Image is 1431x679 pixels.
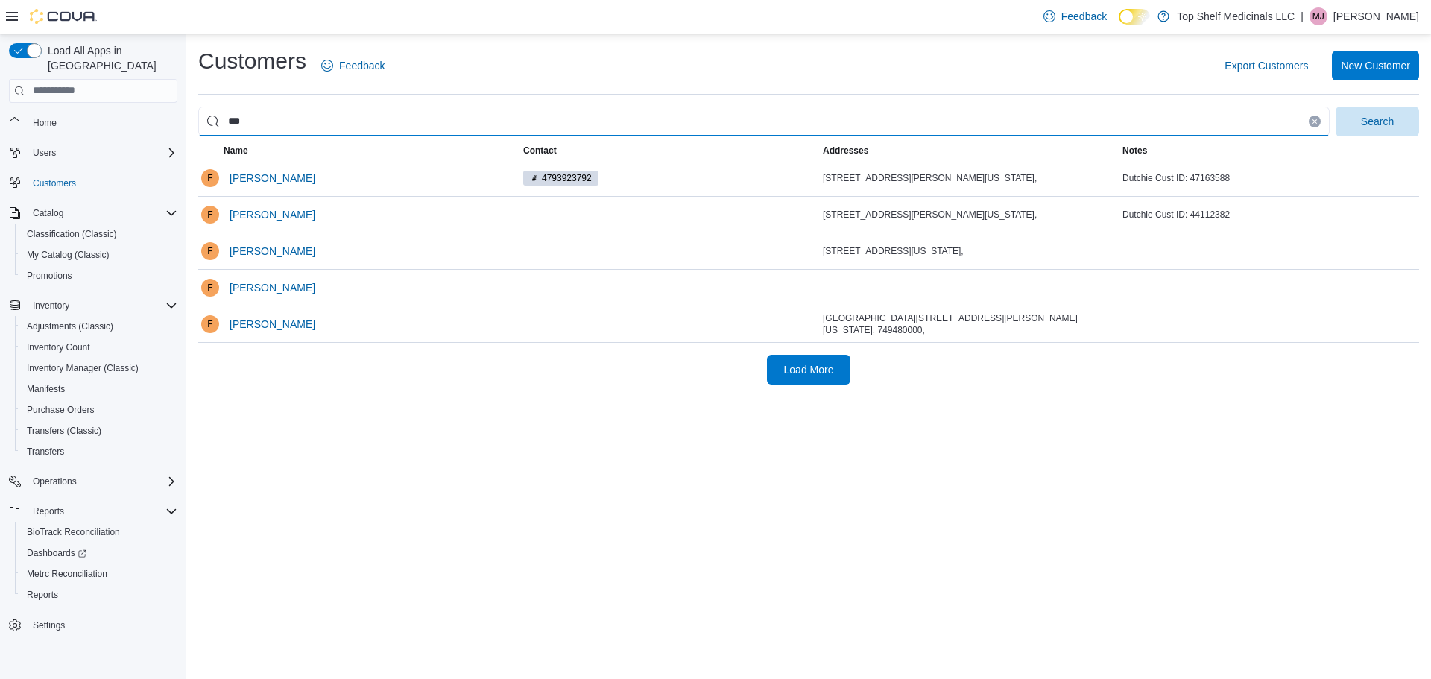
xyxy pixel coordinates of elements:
[823,312,1116,336] div: [GEOGRAPHIC_DATA][STREET_ADDRESS][PERSON_NAME][US_STATE], 749480000,
[1309,116,1321,127] button: Clear input
[21,565,113,583] a: Metrc Reconciliation
[1225,58,1308,73] span: Export Customers
[21,267,78,285] a: Promotions
[3,112,183,133] button: Home
[27,616,177,634] span: Settings
[207,242,212,260] span: F
[21,443,177,461] span: Transfers
[21,318,119,335] a: Adjustments (Classic)
[27,341,90,353] span: Inventory Count
[15,522,183,543] button: BioTrack Reconciliation
[27,502,177,520] span: Reports
[27,174,82,192] a: Customers
[823,145,868,157] span: Addresses
[1177,7,1295,25] p: Top Shelf Medicinals LLC
[27,113,177,132] span: Home
[21,267,177,285] span: Promotions
[15,265,183,286] button: Promotions
[230,207,315,222] span: [PERSON_NAME]
[198,46,306,76] h1: Customers
[27,144,62,162] button: Users
[21,359,145,377] a: Inventory Manager (Classic)
[27,362,139,374] span: Inventory Manager (Classic)
[21,338,177,356] span: Inventory Count
[523,145,557,157] span: Contact
[823,209,1116,221] div: [STREET_ADDRESS][PERSON_NAME][US_STATE],
[230,280,315,295] span: [PERSON_NAME]
[207,169,212,187] span: F
[21,246,177,264] span: My Catalog (Classic)
[27,297,177,315] span: Inventory
[1332,51,1419,80] button: New Customer
[33,619,65,631] span: Settings
[1310,7,1327,25] div: Melisa Johnson
[201,315,219,333] div: Frankie
[823,245,1116,257] div: [STREET_ADDRESS][US_STATE],
[207,315,212,333] span: F
[1333,7,1419,25] p: [PERSON_NAME]
[15,399,183,420] button: Purchase Orders
[21,359,177,377] span: Inventory Manager (Classic)
[27,502,70,520] button: Reports
[33,177,76,189] span: Customers
[21,225,123,243] a: Classification (Classic)
[27,526,120,538] span: BioTrack Reconciliation
[15,543,183,563] a: Dashboards
[784,362,834,377] span: Load More
[224,273,321,303] button: [PERSON_NAME]
[201,279,219,297] div: FRANKIE
[207,279,212,297] span: F
[201,169,219,187] div: FRANKIE
[1122,172,1230,184] span: Dutchie Cust ID: 47163588
[30,9,97,24] img: Cova
[207,206,212,224] span: F
[15,358,183,379] button: Inventory Manager (Classic)
[201,206,219,224] div: FRANKIE
[21,401,177,419] span: Purchase Orders
[1061,9,1107,24] span: Feedback
[27,174,177,192] span: Customers
[27,446,64,458] span: Transfers
[15,379,183,399] button: Manifests
[15,441,183,462] button: Transfers
[1122,209,1230,221] span: Dutchie Cust ID: 44112382
[21,318,177,335] span: Adjustments (Classic)
[27,320,113,332] span: Adjustments (Classic)
[27,228,117,240] span: Classification (Classic)
[27,204,69,222] button: Catalog
[27,589,58,601] span: Reports
[3,172,183,194] button: Customers
[33,117,57,129] span: Home
[3,295,183,316] button: Inventory
[1301,7,1304,25] p: |
[21,380,177,398] span: Manifests
[33,147,56,159] span: Users
[27,249,110,261] span: My Catalog (Classic)
[315,51,391,80] a: Feedback
[1219,51,1314,80] button: Export Customers
[1336,107,1419,136] button: Search
[224,163,321,193] button: [PERSON_NAME]
[542,171,592,185] span: 4793923792
[27,270,72,282] span: Promotions
[27,616,71,634] a: Settings
[27,425,101,437] span: Transfers (Classic)
[224,200,321,230] button: [PERSON_NAME]
[21,380,71,398] a: Manifests
[1119,9,1150,25] input: Dark Mode
[21,523,126,541] a: BioTrack Reconciliation
[15,420,183,441] button: Transfers (Classic)
[33,476,77,487] span: Operations
[523,171,598,186] span: 4793923792
[230,171,315,186] span: [PERSON_NAME]
[21,544,177,562] span: Dashboards
[33,300,69,312] span: Inventory
[27,114,63,132] a: Home
[15,584,183,605] button: Reports
[3,203,183,224] button: Catalog
[339,58,385,73] span: Feedback
[224,236,321,266] button: [PERSON_NAME]
[21,565,177,583] span: Metrc Reconciliation
[201,242,219,260] div: Frankie
[15,337,183,358] button: Inventory Count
